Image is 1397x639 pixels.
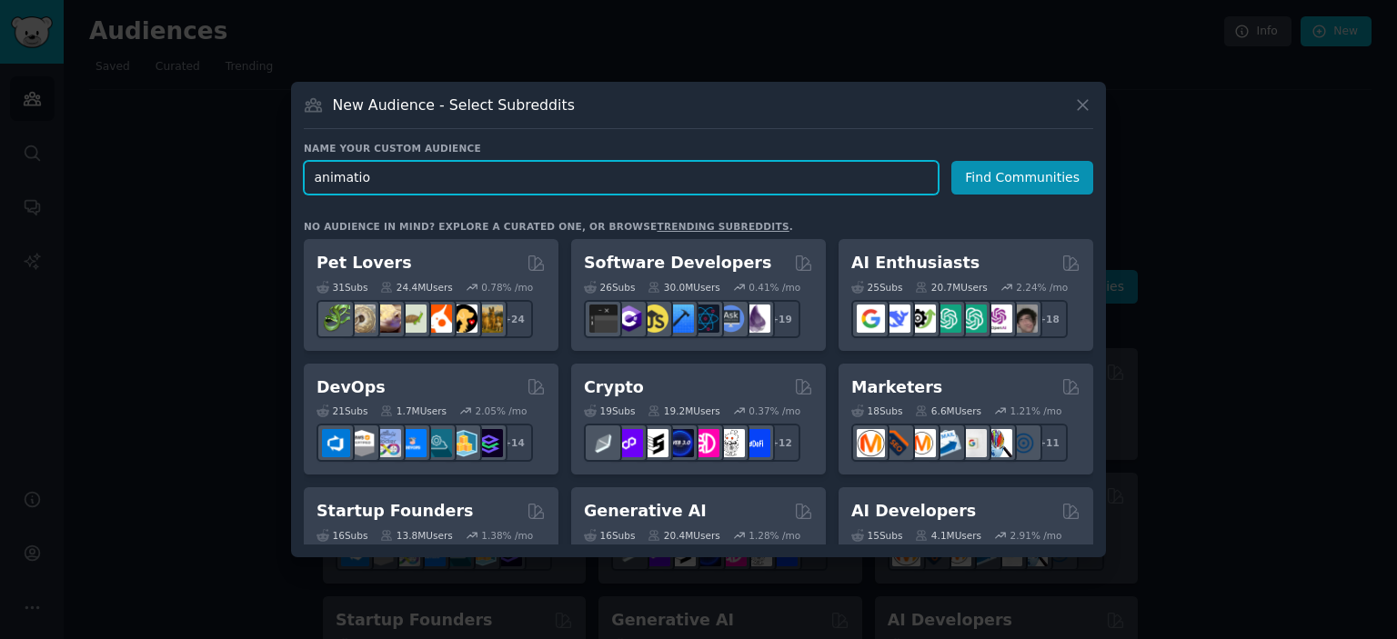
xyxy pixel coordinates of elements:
img: iOSProgramming [666,305,694,333]
img: OnlineMarketing [1010,429,1038,457]
div: 0.37 % /mo [749,404,800,417]
img: turtle [398,305,427,333]
img: dogbreed [475,305,503,333]
img: ArtificalIntelligence [1010,305,1038,333]
div: + 11 [1030,424,1068,462]
h2: Pet Lovers [317,252,412,275]
div: 13.8M Users [380,529,452,542]
div: 18 Sub s [851,404,902,417]
div: 19 Sub s [584,404,635,417]
img: DeepSeek [882,305,910,333]
div: No audience in mind? Explore a curated one, or browse . [304,220,793,233]
img: defiblockchain [691,429,719,457]
div: + 12 [762,424,800,462]
div: + 18 [1030,300,1068,338]
div: 31 Sub s [317,281,367,294]
img: googleads [959,429,987,457]
h3: New Audience - Select Subreddits [333,95,575,115]
div: 25 Sub s [851,281,902,294]
div: 2.05 % /mo [476,404,528,417]
h2: Crypto [584,376,644,399]
img: GoogleGeminiAI [857,305,885,333]
img: AItoolsCatalog [908,305,936,333]
img: herpetology [322,305,350,333]
img: ethfinance [589,429,618,457]
div: 19.2M Users [648,404,719,417]
img: leopardgeckos [373,305,401,333]
div: + 19 [762,300,800,338]
h3: Name your custom audience [304,142,1093,155]
h2: Marketers [851,376,942,399]
img: ballpython [347,305,376,333]
h2: Software Developers [584,252,771,275]
div: 1.28 % /mo [749,529,800,542]
div: 2.24 % /mo [1016,281,1068,294]
div: 21 Sub s [317,404,367,417]
div: 30.0M Users [648,281,719,294]
div: 24.4M Users [380,281,452,294]
img: DevOpsLinks [398,429,427,457]
button: Find Communities [951,161,1093,195]
img: CryptoNews [717,429,745,457]
div: 15 Sub s [851,529,902,542]
div: 1.38 % /mo [481,529,533,542]
div: 1.21 % /mo [1010,404,1062,417]
div: + 14 [495,424,533,462]
img: chatgpt_prompts_ [959,305,987,333]
a: trending subreddits [657,221,789,232]
img: PlatformEngineers [475,429,503,457]
img: OpenAIDev [984,305,1012,333]
img: chatgpt_promptDesign [933,305,961,333]
div: 20.7M Users [915,281,987,294]
img: cockatiel [424,305,452,333]
h2: AI Developers [851,500,976,523]
img: web3 [666,429,694,457]
img: software [589,305,618,333]
div: 1.7M Users [380,404,447,417]
img: Docker_DevOps [373,429,401,457]
div: 16 Sub s [317,529,367,542]
img: platformengineering [424,429,452,457]
img: PetAdvice [449,305,477,333]
img: elixir [742,305,770,333]
img: aws_cdk [449,429,477,457]
div: 26 Sub s [584,281,635,294]
div: 6.6M Users [915,404,981,417]
img: defi_ [742,429,770,457]
h2: DevOps [317,376,386,399]
img: csharp [615,305,643,333]
img: learnjavascript [640,305,668,333]
div: + 24 [495,300,533,338]
img: MarketingResearch [984,429,1012,457]
img: AskMarketing [908,429,936,457]
img: AskComputerScience [717,305,745,333]
div: 20.4M Users [648,529,719,542]
img: bigseo [882,429,910,457]
img: azuredevops [322,429,350,457]
div: 4.1M Users [915,529,981,542]
div: 2.91 % /mo [1010,529,1062,542]
img: AWS_Certified_Experts [347,429,376,457]
h2: AI Enthusiasts [851,252,980,275]
div: 0.78 % /mo [481,281,533,294]
div: 16 Sub s [584,529,635,542]
div: 0.41 % /mo [749,281,800,294]
img: 0xPolygon [615,429,643,457]
h2: Startup Founders [317,500,473,523]
img: Emailmarketing [933,429,961,457]
img: ethstaker [640,429,668,457]
img: content_marketing [857,429,885,457]
input: Pick a short name, like "Digital Marketers" or "Movie-Goers" [304,161,939,195]
h2: Generative AI [584,500,707,523]
img: reactnative [691,305,719,333]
